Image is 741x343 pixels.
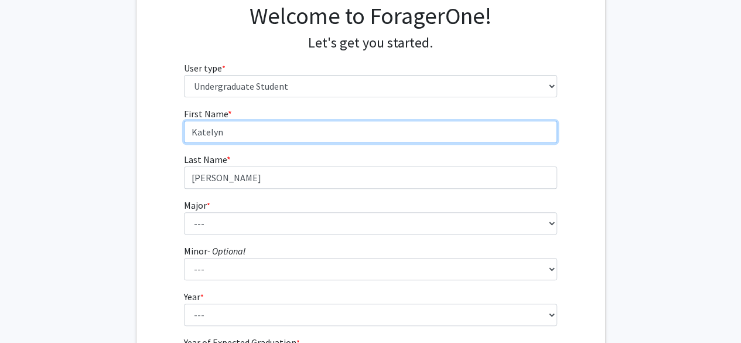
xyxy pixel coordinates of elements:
[207,245,245,257] i: - Optional
[184,244,245,258] label: Minor
[184,61,226,75] label: User type
[9,290,50,334] iframe: Chat
[184,108,228,120] span: First Name
[184,198,210,212] label: Major
[184,35,557,52] h4: Let's get you started.
[184,290,204,304] label: Year
[184,2,557,30] h1: Welcome to ForagerOne!
[184,154,227,165] span: Last Name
